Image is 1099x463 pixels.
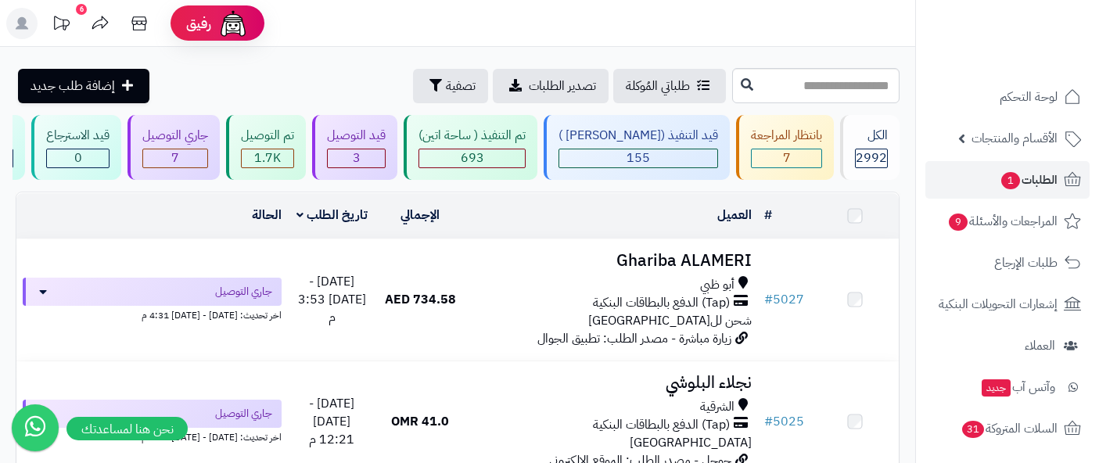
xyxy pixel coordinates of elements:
[925,203,1090,240] a: المراجعات والأسئلة9
[626,77,690,95] span: طلباتي المُوكلة
[961,418,1058,440] span: السلات المتروكة
[925,327,1090,364] a: العملاء
[752,149,821,167] div: 7
[751,127,822,145] div: بانتظار المراجعة
[764,290,773,309] span: #
[733,115,837,180] a: بانتظار المراجعة 7
[385,290,456,309] span: 734.58 AED
[309,115,400,180] a: قيد التوصيل 3
[254,149,281,167] span: 1.7K
[1000,169,1058,191] span: الطلبات
[252,206,282,224] a: الحالة
[400,115,541,180] a: تم التنفيذ ( ساحة اتين) 693
[764,290,804,309] a: #5027
[700,398,734,416] span: الشرقية
[471,252,752,270] h3: Ghariba ALAMERI
[593,294,730,312] span: (Tap) الدفع بالبطاقات البنكية
[124,115,223,180] a: جاري التوصيل 7
[296,206,368,224] a: تاريخ الطلب
[783,149,791,167] span: 7
[46,127,110,145] div: قيد الاسترجاع
[353,149,361,167] span: 3
[1025,335,1055,357] span: العملاء
[143,149,207,167] div: 7
[925,161,1090,199] a: الطلبات1
[298,272,366,327] span: [DATE] - [DATE] 3:53 م
[980,376,1055,398] span: وآتس آب
[925,244,1090,282] a: طلبات الإرجاع
[972,127,1058,149] span: الأقسام والمنتجات
[400,206,440,224] a: الإجمالي
[994,252,1058,274] span: طلبات الإرجاع
[700,276,734,294] span: أبو ظبي
[217,8,249,39] img: ai-face.png
[1000,86,1058,108] span: لوحة التحكم
[939,293,1058,315] span: إشعارات التحويلات البنكية
[627,149,650,167] span: 155
[1001,172,1020,189] span: 1
[949,214,968,231] span: 9
[41,8,81,43] a: تحديثات المنصة
[529,77,596,95] span: تصدير الطلبات
[855,127,888,145] div: الكل
[186,14,211,33] span: رفيق
[717,206,752,224] a: العميل
[309,394,354,449] span: [DATE] - [DATE] 12:21 م
[419,149,525,167] div: 693
[982,379,1011,397] span: جديد
[327,127,386,145] div: قيد التوصيل
[74,149,82,167] span: 0
[558,127,718,145] div: قيد التنفيذ ([PERSON_NAME] )
[461,149,484,167] span: 693
[764,206,772,224] a: #
[493,69,609,103] a: تصدير الطلبات
[215,284,272,300] span: جاري التوصيل
[446,77,476,95] span: تصفية
[76,4,87,15] div: 6
[242,149,293,167] div: 1728
[541,115,733,180] a: قيد التنفيذ ([PERSON_NAME] ) 155
[947,210,1058,232] span: المراجعات والأسئلة
[31,77,115,95] span: إضافة طلب جديد
[613,69,726,103] a: طلباتي المُوكلة
[215,406,272,422] span: جاري التوصيل
[28,115,124,180] a: قيد الاسترجاع 0
[837,115,903,180] a: الكل2992
[593,416,730,434] span: (Tap) الدفع بالبطاقات البنكية
[241,127,294,145] div: تم التوصيل
[47,149,109,167] div: 0
[223,115,309,180] a: تم التوصيل 1.7K
[142,127,208,145] div: جاري التوصيل
[925,368,1090,406] a: وآتس آبجديد
[925,78,1090,116] a: لوحة التحكم
[418,127,526,145] div: تم التنفيذ ( ساحة اتين)
[559,149,717,167] div: 155
[588,311,752,330] span: شحن لل[GEOGRAPHIC_DATA]
[537,329,731,348] span: زيارة مباشرة - مصدر الطلب: تطبيق الجوال
[23,306,282,322] div: اخر تحديث: [DATE] - [DATE] 4:31 م
[171,149,179,167] span: 7
[925,285,1090,323] a: إشعارات التحويلات البنكية
[413,69,488,103] button: تصفية
[925,410,1090,447] a: السلات المتروكة31
[18,69,149,103] a: إضافة طلب جديد
[391,412,449,431] span: 41.0 OMR
[471,374,752,392] h3: نجلاء البلوشي
[764,412,773,431] span: #
[856,149,887,167] span: 2992
[764,412,804,431] a: #5025
[630,433,752,452] span: [GEOGRAPHIC_DATA]
[328,149,385,167] div: 3
[962,421,984,438] span: 31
